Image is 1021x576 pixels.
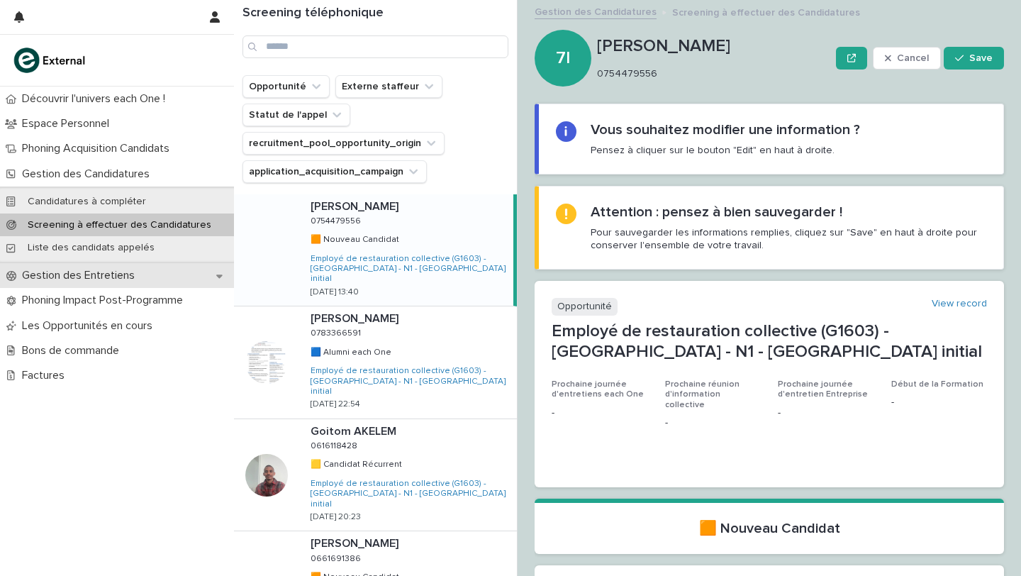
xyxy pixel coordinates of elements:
[969,53,993,63] span: Save
[311,438,360,451] p: 0616118428
[16,196,157,208] p: Candidatures à compléter
[311,197,401,214] p: [PERSON_NAME]
[16,242,166,254] p: Liste des candidats appelés
[891,380,983,389] span: Début de la Formation
[552,298,618,316] p: Opportunité
[665,416,761,431] p: -
[311,551,364,564] p: 0661691386
[591,144,835,157] p: Pensez à cliquer sur le bouton "Edit" en haut à droite.
[535,3,657,19] a: Gestion des Candidatures
[552,406,648,421] p: -
[311,366,511,397] a: Employé de restauration collective (G1603) - [GEOGRAPHIC_DATA] - N1 - [GEOGRAPHIC_DATA] initial
[311,232,402,245] p: 🟧 Nouveau Candidat
[16,92,177,106] p: Découvrir l'univers each One !
[16,219,223,231] p: Screening à effectuer des Candidatures
[16,117,121,131] p: Espace Personnel
[16,319,164,333] p: Les Opportunités en cours
[552,321,987,362] p: Employé de restauration collective (G1603) - [GEOGRAPHIC_DATA] - N1 - [GEOGRAPHIC_DATA] initial
[242,104,350,126] button: Statut de l'appel
[552,380,644,399] span: Prochaine journée d'entretiens each One
[11,46,89,74] img: bc51vvfgR2QLHU84CWIQ
[234,194,517,307] a: [PERSON_NAME][PERSON_NAME] 07544795560754479556 🟧 Nouveau Candidat🟧 Nouveau Candidat Employé de r...
[234,419,517,532] a: Goitom AKELEMGoitom AKELEM 06161184280616118428 🟨 Candidat Récurrent🟨 Candidat Récurrent Employé ...
[597,68,825,80] p: 0754479556
[242,132,445,155] button: recruitment_pool_opportunity_origin
[16,344,130,358] p: Bons de commande
[311,287,359,297] p: [DATE] 13:40
[311,457,405,470] p: 🟨 Candidat Récurrent
[665,380,740,409] span: Prochaine réunion d'information collective
[242,6,508,21] h1: Screening téléphonique
[597,36,830,57] p: [PERSON_NAME]
[311,214,364,226] p: 0754479556
[891,395,988,410] p: -
[778,380,868,399] span: Prochaine journée d'entretien Entreprise
[16,369,76,382] p: Factures
[932,298,987,310] a: View record
[16,142,181,155] p: Phoning Acquisition Candidats
[242,160,427,183] button: application_acquisition_campaign
[552,520,987,537] p: 🟧 Nouveau Candidat
[897,53,929,63] span: Cancel
[335,75,442,98] button: Externe staffeur
[311,512,361,522] p: [DATE] 20:23
[311,326,364,338] p: 0783366591
[672,4,860,19] p: Screening à effectuer des Candidatures
[234,306,517,419] a: [PERSON_NAME][PERSON_NAME] 07833665910783366591 🟦 Alumni each One🟦 Alumni each One Employé de res...
[16,294,194,307] p: Phoning Impact Post-Programme
[311,534,401,550] p: [PERSON_NAME]
[311,422,399,438] p: Goitom AKELEM
[311,309,401,326] p: [PERSON_NAME]
[591,226,986,252] p: Pour sauvegarder les informations remplies, cliquez sur "Save" en haut à droite pour conserver l'...
[873,47,941,70] button: Cancel
[591,121,860,138] h2: Vous souhaitez modifier une information ?
[311,479,511,509] a: Employé de restauration collective (G1603) - [GEOGRAPHIC_DATA] - N1 - [GEOGRAPHIC_DATA] initial
[242,35,508,58] input: Search
[944,47,1004,70] button: Save
[591,204,842,221] h2: Attention : pensez à bien sauvegarder !
[311,399,360,409] p: [DATE] 22:54
[311,345,394,358] p: 🟦 Alumni each One
[16,167,161,181] p: Gestion des Candidatures
[242,75,330,98] button: Opportunité
[311,254,508,284] a: Employé de restauration collective (G1603) - [GEOGRAPHIC_DATA] - N1 - [GEOGRAPHIC_DATA] initial
[16,269,146,282] p: Gestion des Entretiens
[778,406,874,421] p: -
